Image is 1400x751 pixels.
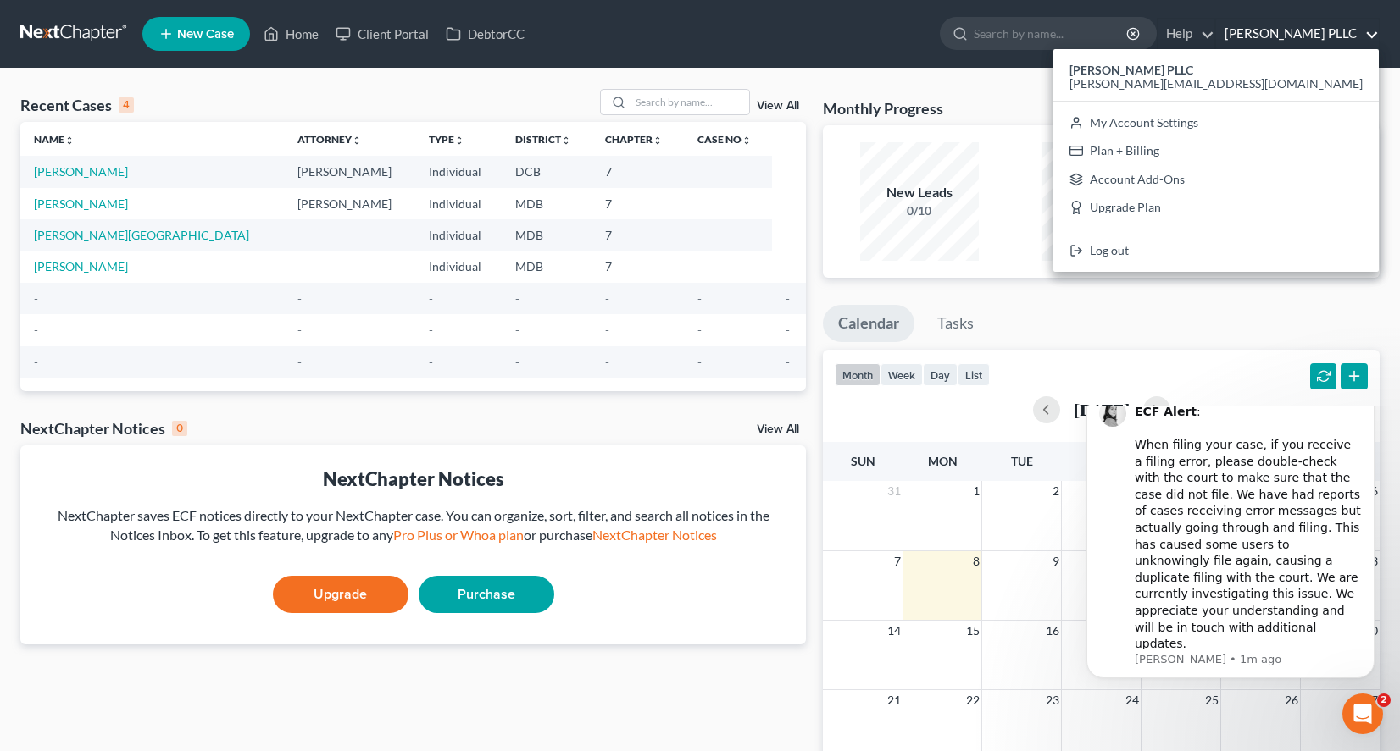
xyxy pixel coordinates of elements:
span: - [429,355,433,369]
span: - [297,323,302,337]
div: 0 [172,421,187,436]
i: unfold_more [561,135,571,146]
span: - [786,291,790,306]
a: Client Portal [327,19,437,49]
i: unfold_more [352,135,362,146]
a: Account Add-Ons [1053,165,1379,194]
i: unfold_more [64,135,75,146]
span: - [34,291,38,306]
a: [PERSON_NAME][GEOGRAPHIC_DATA] [34,228,249,242]
a: Calendar [823,305,914,342]
strong: [PERSON_NAME] PLLC [1069,63,1193,77]
a: Districtunfold_more [515,133,571,146]
td: Individual [415,219,502,251]
div: 4 [119,97,134,113]
span: - [34,355,38,369]
input: Search by name... [631,90,749,114]
td: Individual [415,251,502,283]
td: MDB [502,219,592,251]
span: - [297,355,302,369]
span: 22 [964,690,981,710]
span: - [515,291,519,306]
span: 9 [1051,551,1061,572]
a: Upgrade Plan [1053,194,1379,223]
td: 7 [592,156,684,187]
div: 0/10 [860,202,979,219]
span: 23 [1044,690,1061,710]
div: New Leads [860,183,979,202]
input: Search by name... [974,18,1129,49]
i: unfold_more [742,135,752,146]
i: unfold_more [653,135,663,146]
span: 26 [1283,690,1300,710]
td: [PERSON_NAME] [284,156,415,187]
a: Attorneyunfold_more [297,133,362,146]
span: 24 [1124,690,1141,710]
a: View All [757,423,799,435]
span: - [605,323,609,337]
a: View All [757,100,799,112]
a: Log out [1053,236,1379,265]
td: 7 [592,251,684,283]
td: Individual [415,188,502,219]
span: 27 [1363,690,1380,710]
span: 8 [971,551,981,572]
a: [PERSON_NAME] [34,196,128,211]
a: [PERSON_NAME] [34,164,128,179]
a: [PERSON_NAME] PLLC [1216,19,1379,49]
span: - [605,355,609,369]
a: NextChapter Notices [592,527,717,543]
i: unfold_more [454,135,464,146]
div: NextChapter saves ECF notices directly to your NextChapter case. You can organize, sort, filter, ... [34,506,792,545]
span: - [605,291,609,306]
button: month [835,363,881,386]
span: 15 [964,621,981,641]
div: NextChapter Notices [20,418,187,439]
iframe: Intercom live chat [1342,693,1383,734]
a: Typeunfold_more [429,133,464,146]
span: 2 [1377,693,1391,707]
h3: Monthly Progress [823,98,943,119]
span: Sun [851,454,875,468]
div: 0/10 [1042,202,1161,219]
div: NextChapter Notices [34,466,792,492]
span: - [697,355,702,369]
a: Chapterunfold_more [605,133,663,146]
div: Recent Cases [20,95,134,115]
span: - [34,323,38,337]
a: DebtorCC [437,19,533,49]
td: Individual [415,156,502,187]
a: Upgrade [273,576,408,613]
h2: [DATE] [1074,400,1130,418]
span: Tue [1011,454,1033,468]
div: New Clients [1042,183,1161,202]
a: Purchase [419,576,554,613]
a: My Account Settings [1053,108,1379,137]
span: 1 [971,481,981,501]
td: [PERSON_NAME] [284,188,415,219]
span: [PERSON_NAME][EMAIL_ADDRESS][DOMAIN_NAME] [1069,76,1363,91]
span: 21 [886,690,903,710]
span: - [515,355,519,369]
td: 7 [592,219,684,251]
span: Mon [928,454,958,468]
td: 7 [592,188,684,219]
iframe: Intercom notifications message [1061,406,1400,688]
span: 25 [1203,690,1220,710]
p: Message from Lindsey, sent 1m ago [74,246,301,262]
td: MDB [502,188,592,219]
a: [PERSON_NAME] [34,259,128,273]
a: Help [1158,19,1214,49]
span: - [515,323,519,337]
span: - [429,323,433,337]
span: - [786,323,790,337]
span: 7 [892,551,903,572]
a: Tasks [922,305,989,342]
a: Pro Plus or Whoa plan [393,527,524,543]
span: 2 [1051,481,1061,501]
span: - [697,323,702,337]
a: Nameunfold_more [34,133,75,146]
span: - [429,291,433,306]
td: MDB [502,251,592,283]
span: New Case [177,28,234,41]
